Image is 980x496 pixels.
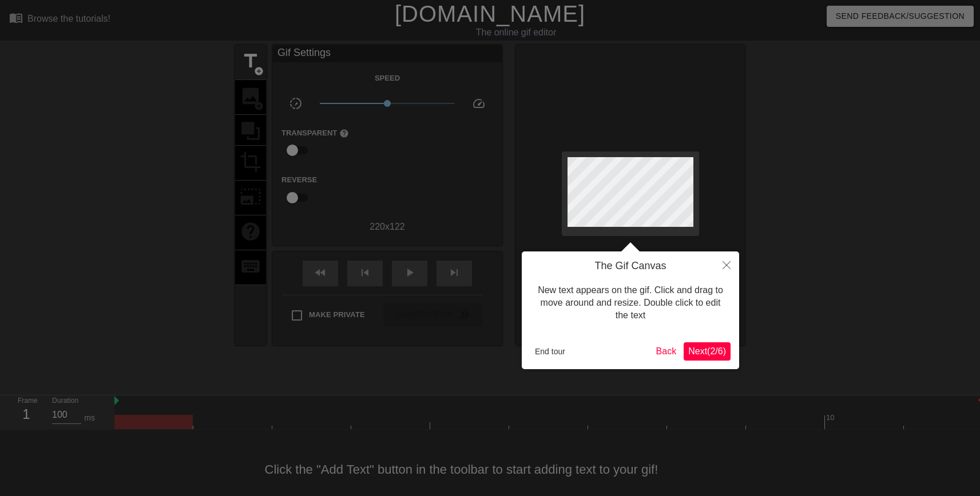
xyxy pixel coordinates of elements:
[684,342,731,361] button: Next
[714,251,739,278] button: Close
[530,260,731,273] h4: The Gif Canvas
[688,346,726,356] span: Next ( 2 / 6 )
[530,273,731,334] div: New text appears on the gif. Click and drag to move around and resize. Double click to edit the text
[530,343,570,360] button: End tour
[652,342,681,361] button: Back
